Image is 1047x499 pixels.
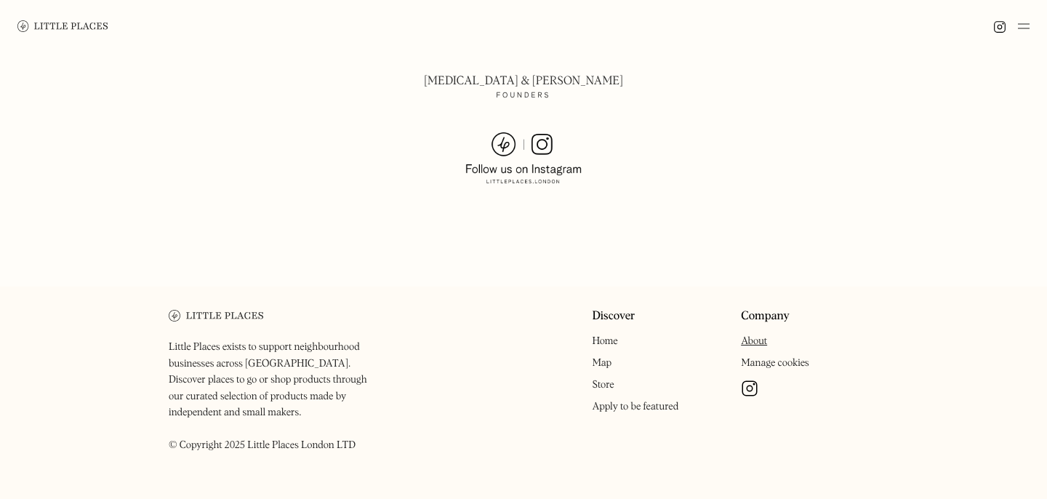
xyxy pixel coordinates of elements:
a: Apply to be featured [592,402,678,412]
a: Company [741,310,790,324]
a: Map [592,358,611,368]
p: Little Places exists to support neighbourhood businesses across [GEOGRAPHIC_DATA]. Discover place... [169,339,382,453]
a: Manage cookies [741,358,809,368]
a: Discover [592,310,635,324]
p: [MEDICAL_DATA] & [PERSON_NAME] [327,73,720,109]
a: About [741,336,767,346]
strong: Founders [497,87,551,105]
a: Home [592,336,617,346]
a: Store [592,380,614,390]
